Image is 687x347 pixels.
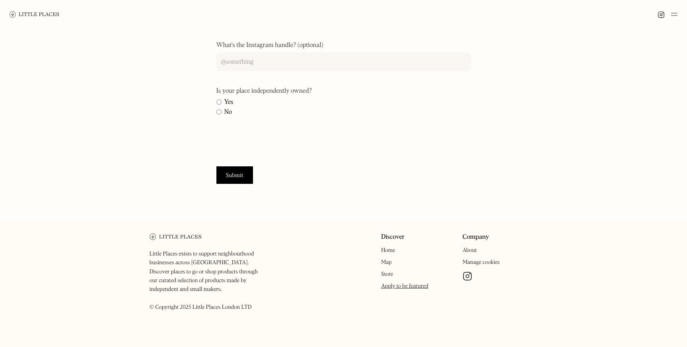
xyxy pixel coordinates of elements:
a: Discover [381,234,405,241]
a: Manage cookies [463,259,500,265]
input: No [216,109,222,115]
a: Home [381,248,395,253]
input: Submit [216,166,253,184]
input: @something [216,53,471,71]
a: About [463,248,477,253]
a: Company [463,234,489,241]
span: No [224,108,232,116]
p: Little Places exists to support neighbourhood businesses across [GEOGRAPHIC_DATA]. Discover place... [150,250,266,312]
input: Yes [216,99,222,105]
span: Yes [224,98,234,106]
label: Is your place independently owned? [216,87,471,95]
a: Store [381,271,393,277]
a: Map [381,259,392,265]
iframe: reCAPTCHA [216,132,337,163]
label: What's the Instagram handle? (optional) [216,41,471,49]
a: Apply to be featured [381,283,428,289]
